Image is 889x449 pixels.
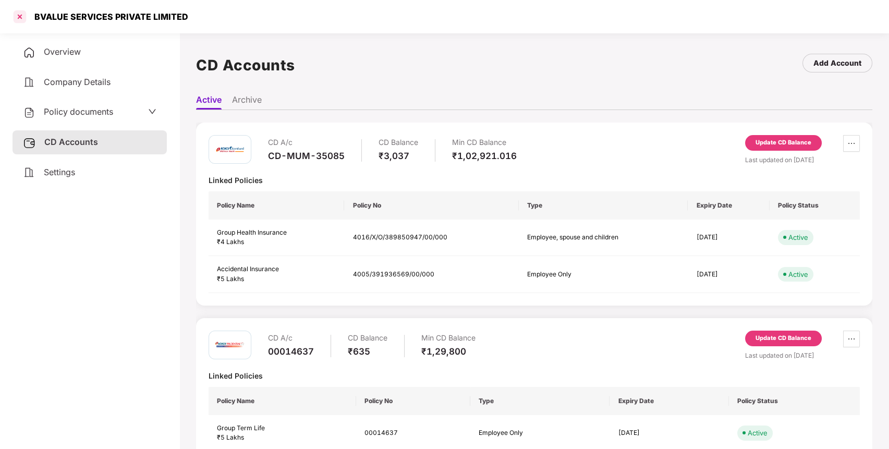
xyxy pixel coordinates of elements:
img: svg+xml;base64,PHN2ZyB4bWxucz0iaHR0cDovL3d3dy53My5vcmcvMjAwMC9zdmciIHdpZHRoPSIyNCIgaGVpZ2h0PSIyNC... [23,46,35,59]
div: Active [788,269,808,280]
img: svg+xml;base64,PHN2ZyB4bWxucz0iaHR0cDovL3d3dy53My5vcmcvMjAwMC9zdmciIHdpZHRoPSIyNCIgaGVpZ2h0PSIyNC... [23,166,35,179]
div: Employee, spouse and children [527,233,642,242]
td: 4016/X/O/389850947/00/000 [344,220,518,257]
img: svg+xml;base64,PHN2ZyB4bWxucz0iaHR0cDovL3d3dy53My5vcmcvMjAwMC9zdmciIHdpZHRoPSIyNCIgaGVpZ2h0PSIyNC... [23,76,35,89]
div: Min CD Balance [452,135,517,150]
div: Linked Policies [209,175,860,185]
th: Policy Status [770,191,860,220]
button: ellipsis [843,331,860,347]
span: ellipsis [844,335,859,343]
span: Settings [44,167,75,177]
li: Archive [232,94,262,110]
div: BVALUE SERVICES PRIVATE LIMITED [28,11,188,22]
span: Policy documents [44,106,113,117]
th: Policy No [344,191,518,220]
div: Last updated on [DATE] [745,155,860,165]
th: Expiry Date [610,387,728,415]
td: [DATE] [688,256,770,293]
span: ₹4 Lakhs [217,238,244,246]
div: Group Health Insurance [217,228,336,238]
span: down [148,107,156,116]
div: Employee Only [527,270,642,280]
td: [DATE] [688,220,770,257]
th: Policy No [356,387,470,415]
div: 00014637 [268,346,314,357]
div: Accidental Insurance [217,264,336,274]
div: ₹3,037 [379,150,418,162]
span: CD Accounts [44,137,98,147]
h1: CD Accounts [196,54,295,77]
img: iciciprud.png [214,329,246,360]
img: svg+xml;base64,PHN2ZyB3aWR0aD0iMjUiIGhlaWdodD0iMjQiIHZpZXdCb3g9IjAgMCAyNSAyNCIgZmlsbD0ibm9uZSIgeG... [23,137,36,149]
li: Active [196,94,222,110]
div: Employee Only [479,428,593,438]
div: CD A/c [268,331,314,346]
button: ellipsis [843,135,860,152]
div: Update CD Balance [756,334,811,343]
td: 4005/391936569/00/000 [344,256,518,293]
div: CD-MUM-35085 [268,150,345,162]
div: Linked Policies [209,371,860,381]
th: Policy Status [729,387,860,415]
img: svg+xml;base64,PHN2ZyB4bWxucz0iaHR0cDovL3d3dy53My5vcmcvMjAwMC9zdmciIHdpZHRoPSIyNCIgaGVpZ2h0PSIyNC... [23,106,35,119]
span: ellipsis [844,139,859,148]
span: Overview [44,46,81,57]
div: Active [748,428,768,438]
div: CD A/c [268,135,345,150]
div: Min CD Balance [421,331,476,346]
span: ₹5 Lakhs [217,275,244,283]
th: Policy Name [209,191,344,220]
div: ₹1,29,800 [421,346,476,357]
div: ₹1,02,921.016 [452,150,517,162]
div: Add Account [813,57,861,69]
div: CD Balance [348,331,387,346]
div: Update CD Balance [756,138,811,148]
span: ₹5 Lakhs [217,433,244,441]
span: Company Details [44,77,111,87]
div: Last updated on [DATE] [745,350,860,360]
div: Active [788,232,808,242]
div: Group Term Life [217,423,348,433]
th: Type [470,387,610,415]
th: Expiry Date [688,191,770,220]
th: Type [519,191,688,220]
img: icici.png [214,144,246,155]
div: CD Balance [379,135,418,150]
th: Policy Name [209,387,356,415]
div: ₹635 [348,346,387,357]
